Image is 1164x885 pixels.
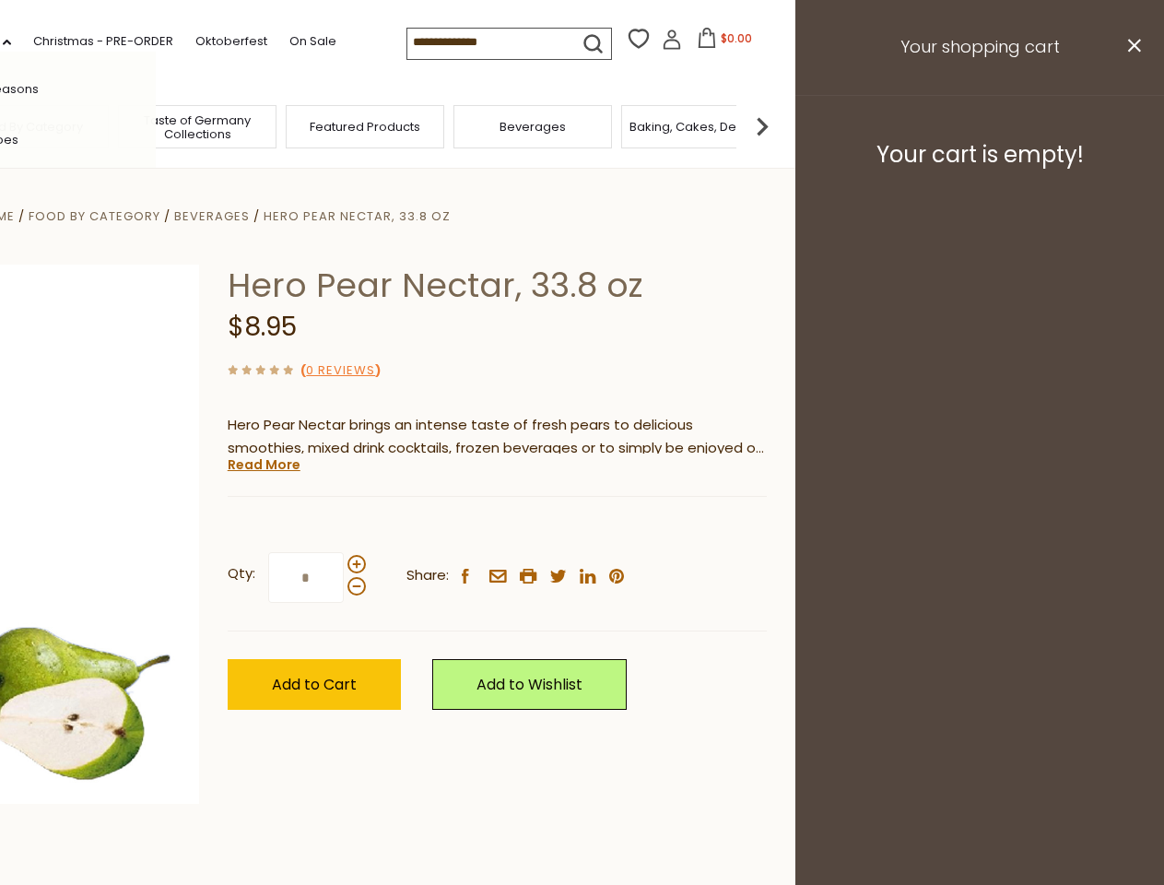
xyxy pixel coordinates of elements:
[289,31,336,52] a: On Sale
[123,113,271,141] a: Taste of Germany Collections
[228,309,297,345] span: $8.95
[686,28,764,55] button: $0.00
[406,564,449,587] span: Share:
[818,141,1141,169] h3: Your cart is empty!
[228,659,401,710] button: Add to Cart
[721,30,752,46] span: $0.00
[228,562,255,585] strong: Qty:
[33,31,173,52] a: Christmas - PRE-ORDER
[300,361,381,379] span: ( )
[629,120,772,134] a: Baking, Cakes, Desserts
[228,455,300,474] a: Read More
[228,265,767,306] h1: Hero Pear Nectar, 33.8 oz
[268,552,344,603] input: Qty:
[306,361,375,381] a: 0 Reviews
[174,207,250,225] a: Beverages
[264,207,451,225] a: Hero Pear Nectar, 33.8 oz
[744,108,781,145] img: next arrow
[500,120,566,134] a: Beverages
[432,659,627,710] a: Add to Wishlist
[228,414,767,460] p: Hero Pear Nectar brings an intense taste of fresh pears to delicious smoothies, mixed drink cockt...
[310,120,420,134] a: Featured Products
[29,207,160,225] a: Food By Category
[272,674,357,695] span: Add to Cart
[195,31,267,52] a: Oktoberfest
